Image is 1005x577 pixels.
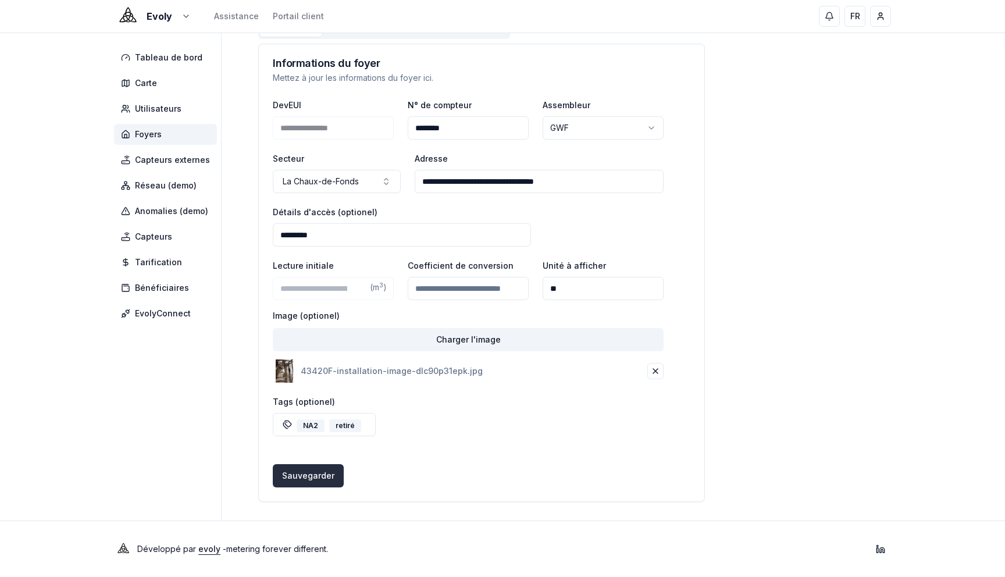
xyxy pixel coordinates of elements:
label: Détails d'accès (optionel) [273,207,377,217]
span: FR [850,10,860,22]
label: Lecture initiale [273,261,334,270]
a: Anomalies (demo) [114,201,222,222]
label: Coefficient de conversion [408,261,514,270]
a: Foyers [114,124,222,145]
a: Assistance [214,10,259,22]
label: Assembleur [543,100,590,110]
img: Evoly Logo [114,540,133,558]
span: Anomalies (demo) [135,205,208,217]
span: Réseau (demo) [135,180,197,191]
a: Carte [114,73,222,94]
button: FR [844,6,865,27]
div: NA2 [297,419,325,432]
span: Evoly [147,9,172,23]
span: Capteurs [135,231,172,243]
label: N° de compteur [408,100,472,110]
button: Charger l'image [273,328,664,351]
label: Secteur [273,154,304,163]
button: NA2retiré [273,413,376,436]
a: Utilisateurs [114,98,222,119]
span: EvolyConnect [135,308,191,319]
div: retiré [329,419,361,432]
a: Portail client [273,10,324,22]
img: Evoly Logo [114,2,142,30]
span: Tarification [135,257,182,268]
a: Réseau (demo) [114,175,222,196]
label: Image (optionel) [273,312,664,320]
label: DevEUI [273,100,301,110]
p: 43420F-installation-image-dlc90p31epk.jpg [301,365,483,377]
label: Tags (optionel) [273,397,335,407]
button: Evoly [114,9,191,23]
a: Bénéficiaires [114,277,222,298]
p: Mettez à jour les informations du foyer ici. [273,72,690,84]
label: Adresse [415,154,448,163]
sup: 3 [379,282,383,289]
button: La Chaux-de-Fonds [273,170,401,193]
span: Foyers [135,129,162,140]
a: EvolyConnect [114,303,222,324]
img: 43420F-installation-image-dlc90p31epk.jpg [273,359,296,383]
span: Capteurs externes [135,154,210,166]
span: Utilisateurs [135,103,181,115]
label: Unité à afficher [543,261,606,270]
span: Carte [135,77,157,89]
a: Capteurs [114,226,222,247]
div: (m ) [363,277,394,300]
h3: Informations du foyer [273,58,690,69]
button: Sauvegarder [273,464,344,487]
p: Développé par - metering forever different . [137,541,328,557]
a: Tableau de bord [114,47,222,68]
a: evoly [198,544,220,554]
span: Bénéficiaires [135,282,189,294]
a: Capteurs externes [114,149,222,170]
span: Tableau de bord [135,52,202,63]
a: Tarification [114,252,222,273]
